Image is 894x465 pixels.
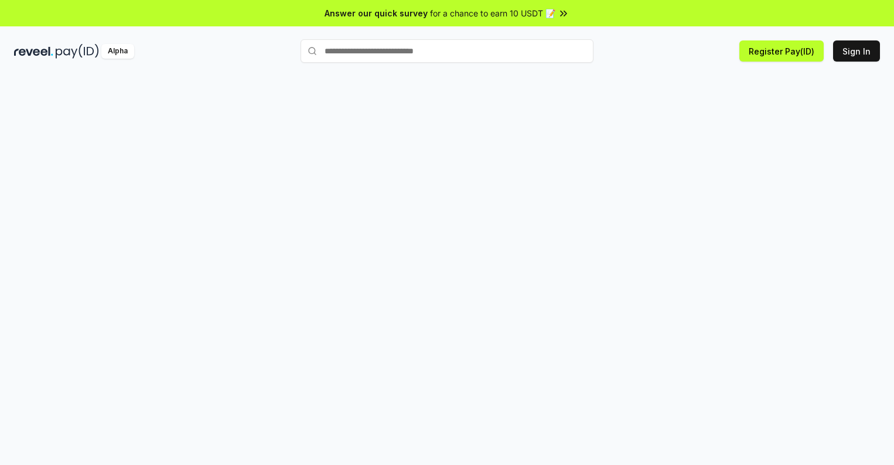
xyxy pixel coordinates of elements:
[101,44,134,59] div: Alpha
[325,7,428,19] span: Answer our quick survey
[14,44,53,59] img: reveel_dark
[833,40,880,62] button: Sign In
[56,44,99,59] img: pay_id
[430,7,555,19] span: for a chance to earn 10 USDT 📝
[739,40,824,62] button: Register Pay(ID)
